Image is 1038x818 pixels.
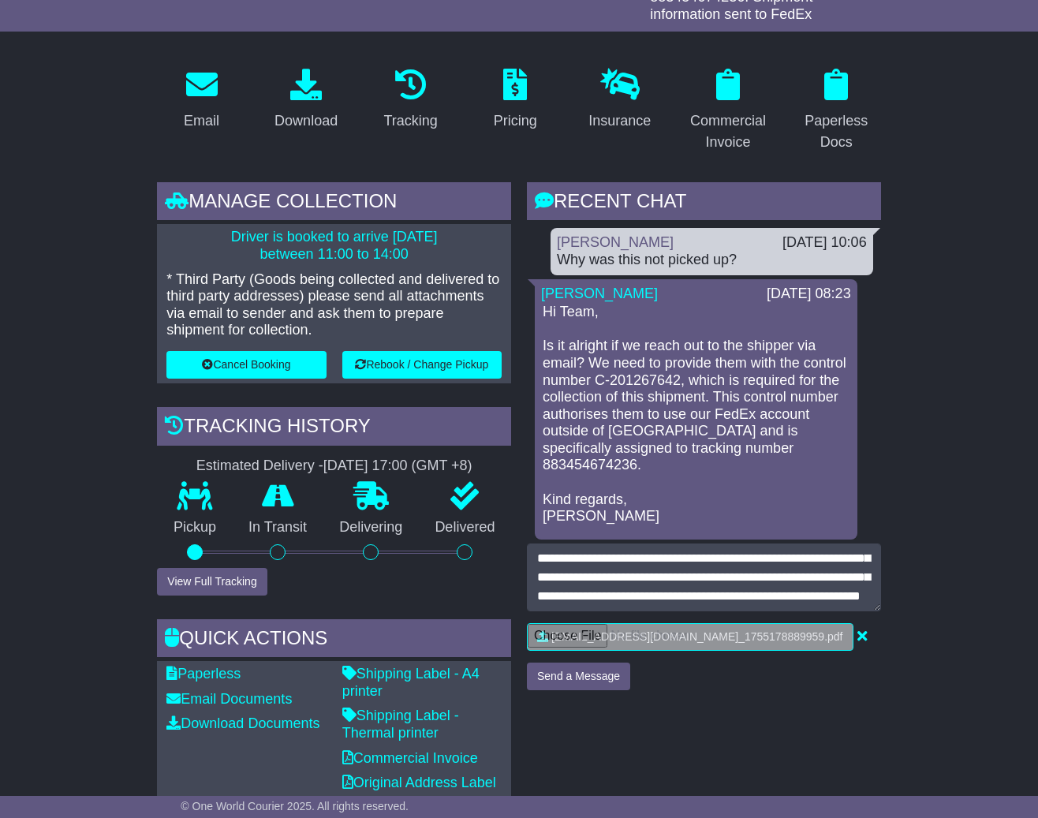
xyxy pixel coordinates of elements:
[166,715,319,731] a: Download Documents
[342,666,480,699] a: Shipping Label - A4 printer
[166,666,241,682] a: Paperless
[557,252,867,269] div: Why was this not picked up?
[557,234,674,250] a: [PERSON_NAME]
[578,63,661,137] a: Insurance
[342,708,459,741] a: Shipping Label - Thermal printer
[274,110,338,132] div: Download
[166,691,292,707] a: Email Documents
[782,234,867,252] div: [DATE] 10:06
[588,110,651,132] div: Insurance
[157,407,511,450] div: Tracking history
[802,110,871,153] div: Paperless Docs
[541,286,658,301] a: [PERSON_NAME]
[342,351,502,379] button: Rebook / Change Pickup
[527,182,881,225] div: RECENT CHAT
[384,110,438,132] div: Tracking
[419,519,511,536] p: Delivered
[342,775,496,790] a: Original Address Label
[342,750,478,766] a: Commercial Invoice
[767,286,851,303] div: [DATE] 08:23
[484,63,547,137] a: Pricing
[323,519,419,536] p: Delivering
[527,663,630,690] button: Send a Message
[157,458,511,475] div: Estimated Delivery -
[157,619,511,662] div: Quick Actions
[174,63,230,137] a: Email
[166,271,502,339] p: * Third Party (Goods being collected and delivered to third party addresses) please send all atta...
[181,800,409,812] span: © One World Courier 2025. All rights reserved.
[166,229,502,263] p: Driver is booked to arrive [DATE] between 11:00 to 14:00
[157,182,511,225] div: Manage collection
[166,351,326,379] button: Cancel Booking
[690,110,766,153] div: Commercial Invoice
[680,63,776,159] a: Commercial Invoice
[232,519,323,536] p: In Transit
[157,519,232,536] p: Pickup
[184,110,219,132] div: Email
[264,63,348,137] a: Download
[374,63,448,137] a: Tracking
[543,304,849,525] p: Hi Team, Is it alright if we reach out to the shipper via email? We need to provide them with the...
[323,458,472,475] div: [DATE] 17:00 (GMT +8)
[792,63,881,159] a: Paperless Docs
[494,110,537,132] div: Pricing
[157,568,267,596] button: View Full Tracking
